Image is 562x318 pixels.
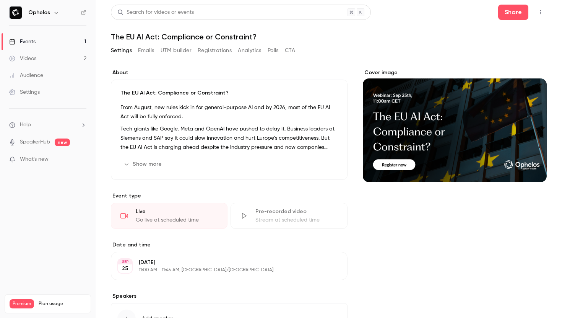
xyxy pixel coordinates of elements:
p: [DATE] [139,259,307,266]
div: Settings [9,88,40,96]
p: Tech giants like Google, Meta and OpenAI have pushed to delay it. Business leaders at Siemens and... [120,124,338,152]
div: Search for videos or events [117,8,194,16]
button: Emails [138,44,154,57]
button: Analytics [238,44,262,57]
div: Videos [9,55,36,62]
button: UTM builder [161,44,192,57]
p: 11:00 AM - 11:45 AM, [GEOGRAPHIC_DATA]/[GEOGRAPHIC_DATA] [139,267,307,273]
div: Events [9,38,36,46]
div: Live [136,208,218,215]
button: Registrations [198,44,232,57]
button: Polls [268,44,279,57]
div: Go live at scheduled time [136,216,218,224]
div: Pre-recorded video [255,208,338,215]
button: Share [498,5,528,20]
button: Show more [120,158,166,170]
section: Cover image [363,69,547,182]
p: The EU AI Act: Compliance or Constraint? [120,89,338,97]
li: help-dropdown-opener [9,121,86,129]
span: new [55,139,70,146]
span: Premium [10,299,34,308]
div: Audience [9,72,43,79]
p: From August, new rules kick in for general-purpose AI and by 2026, most of the EU AI Act will be ... [120,103,338,121]
div: Pre-recorded videoStream at scheduled time [231,203,347,229]
div: SEP [118,259,132,264]
h1: The EU AI Act: Compliance or Constraint? [111,32,547,41]
p: 25 [122,265,128,272]
label: Date and time [111,241,348,249]
div: Stream at scheduled time [255,216,338,224]
span: Help [20,121,31,129]
span: Plan usage [39,301,86,307]
div: LiveGo live at scheduled time [111,203,227,229]
button: Settings [111,44,132,57]
label: Speakers [111,292,348,300]
p: Event type [111,192,348,200]
h6: Ophelos [28,9,50,16]
button: CTA [285,44,295,57]
label: Cover image [363,69,547,77]
label: About [111,69,348,77]
img: Ophelos [10,7,22,19]
a: SpeakerHub [20,138,50,146]
span: What's new [20,155,49,163]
